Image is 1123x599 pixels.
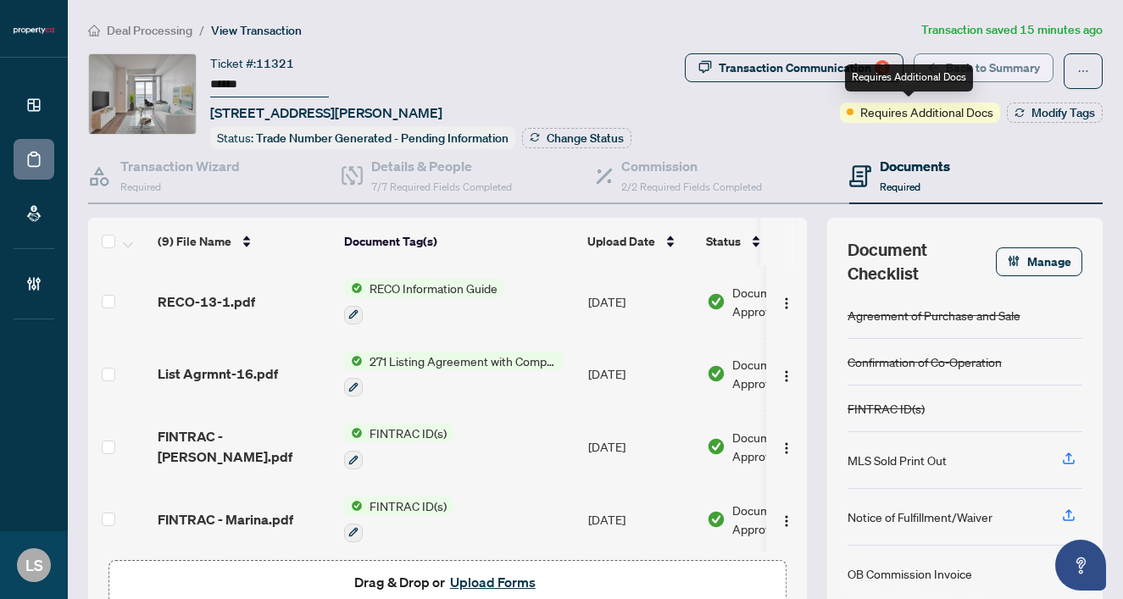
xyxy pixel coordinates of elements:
div: Confirmation of Co-Operation [848,352,1002,371]
img: Logo [780,297,793,310]
span: Drag & Drop or [354,571,541,593]
span: Change Status [547,132,624,144]
span: Upload Date [587,232,655,251]
span: 7/7 Required Fields Completed [371,180,512,193]
div: 3 [875,60,890,75]
button: Logo [773,506,800,533]
div: MLS Sold Print Out [848,451,947,469]
div: FINTRAC ID(s) [848,399,925,418]
button: Open asap [1055,540,1106,591]
div: OB Commission Invoice [848,564,972,583]
span: Deal Processing [107,23,192,38]
td: [DATE] [581,410,700,483]
div: Requires Additional Docs [845,64,973,92]
span: Modify Tags [1031,107,1095,119]
button: Back to Summary [914,53,1054,82]
span: Back to Summary [946,54,1040,81]
img: Document Status [707,364,726,383]
button: Logo [773,288,800,315]
div: Status: [210,126,515,149]
th: (9) File Name [151,218,337,265]
img: Logo [780,514,793,528]
span: Required [880,180,920,193]
span: RECO-13-1.pdf [158,291,255,312]
span: FINTRAC - Marina.pdf [158,509,293,530]
img: IMG-C12436826_1.jpg [89,54,196,134]
div: Ticket #: [210,53,294,73]
span: Requires Additional Docs [860,103,993,121]
button: Status IconFINTRAC ID(s) [344,424,453,469]
span: Required [120,180,161,193]
button: Modify Tags [1007,103,1103,123]
span: Trade Number Generated - Pending Information [256,130,509,146]
span: RECO Information Guide [363,279,504,297]
th: Status [699,218,843,265]
span: [STREET_ADDRESS][PERSON_NAME] [210,103,442,123]
span: 2/2 Required Fields Completed [621,180,762,193]
img: Status Icon [344,279,363,297]
span: LS [25,553,43,577]
img: Logo [780,369,793,383]
span: Document Approved [732,501,837,538]
img: Status Icon [344,496,363,515]
span: List Agrmnt-16.pdf [158,363,278,384]
div: Transaction Communication [719,54,890,81]
button: Status IconFINTRAC ID(s) [344,496,453,542]
span: 271 Listing Agreement with Company Schedule A [363,352,564,370]
span: FINTRAC - [PERSON_NAME].pdf [158,426,331,467]
img: Document Status [707,510,726,529]
button: Status Icon271 Listing Agreement with Company Schedule A [344,352,564,397]
div: Agreement of Purchase and Sale [848,306,1020,324]
span: Document Approved [732,355,837,392]
img: Document Status [707,437,726,456]
img: Document Status [707,292,726,311]
img: Logo [780,441,793,455]
span: 11321 [256,56,294,71]
h4: Commission [621,156,762,176]
li: / [199,20,204,40]
span: home [88,25,100,36]
button: Logo [773,360,800,387]
td: [DATE] [581,483,700,556]
span: Document Checklist [848,238,996,286]
div: Notice of Fulfillment/Waiver [848,507,992,526]
button: Transaction Communication3 [685,53,903,82]
td: [DATE] [581,265,700,338]
button: Logo [773,433,800,460]
th: Document Tag(s) [337,218,581,265]
td: [DATE] [581,338,700,411]
span: Status [706,232,741,251]
button: Upload Forms [445,571,541,593]
span: (9) File Name [158,232,231,251]
h4: Documents [880,156,950,176]
button: Status IconRECO Information Guide [344,279,504,324]
article: Transaction saved 15 minutes ago [921,20,1103,40]
span: arrow-left [927,62,939,74]
span: Document Approved [732,428,837,465]
img: logo [14,25,54,36]
span: View Transaction [211,23,302,38]
h4: Transaction Wizard [120,156,240,176]
img: Status Icon [344,424,363,442]
span: FINTRAC ID(s) [363,496,453,515]
img: Status Icon [344,352,363,370]
button: Change Status [522,128,631,148]
button: Manage [996,247,1082,276]
span: FINTRAC ID(s) [363,424,453,442]
th: Upload Date [581,218,699,265]
span: Document Approved [732,283,837,320]
span: Manage [1027,248,1071,275]
h4: Details & People [371,156,512,176]
span: ellipsis [1077,65,1089,77]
